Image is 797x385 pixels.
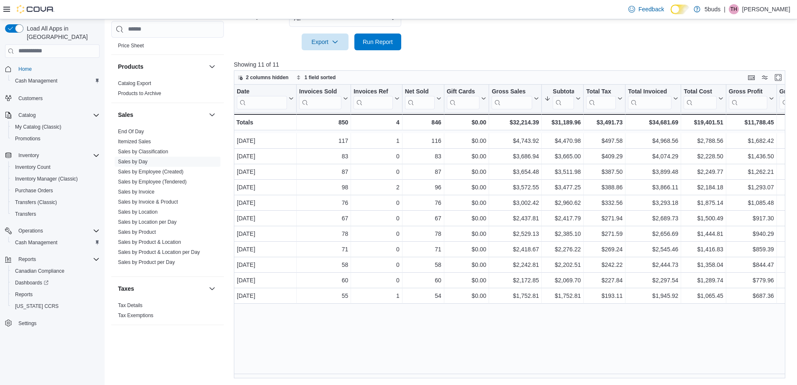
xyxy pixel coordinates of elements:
a: Promotions [12,134,44,144]
div: Date [237,88,287,109]
div: 58 [405,260,441,270]
button: Settings [2,317,103,329]
span: Products to Archive [118,90,161,97]
div: $31,189.96 [544,117,581,127]
a: Sales by Product & Location [118,239,181,245]
div: Net Sold [405,88,434,96]
div: $4,743.92 [492,136,539,146]
button: Gross Sales [492,88,539,109]
div: Gross Profit [729,88,767,109]
div: 78 [299,229,348,239]
span: Transfers (Classic) [12,197,100,207]
span: Inventory Manager (Classic) [15,176,78,182]
span: Settings [15,318,100,328]
a: Inventory Count [12,162,54,172]
span: Sales by Product [118,229,156,235]
button: Total Invoiced [628,88,678,109]
span: TH [730,4,737,14]
a: Sales by Classification [118,149,168,155]
span: Feedback [638,5,664,13]
a: Catalog Export [118,80,151,86]
div: $3,572.55 [492,182,539,192]
span: Promotions [12,134,100,144]
button: Home [2,63,103,75]
span: Home [18,66,32,72]
div: [DATE] [237,198,294,208]
button: Products [118,62,205,71]
span: Promotions [15,135,41,142]
div: 0 [354,229,399,239]
div: 116 [405,136,441,146]
button: Reports [8,289,103,300]
button: [US_STATE] CCRS [8,300,103,312]
div: $387.50 [586,167,623,177]
a: Dashboards [12,278,52,288]
button: Inventory [2,150,103,161]
div: 117 [299,136,348,146]
div: 0 [354,167,399,177]
p: [PERSON_NAME] [742,4,790,14]
div: 2 [354,182,399,192]
span: My Catalog (Classic) [12,122,100,132]
a: My Catalog (Classic) [12,122,65,132]
div: $0.00 [447,198,487,208]
div: $497.58 [586,136,623,146]
button: Gift Cards [446,88,486,109]
div: Total Cost [684,88,716,109]
div: $2,202.51 [544,260,581,270]
div: $1,875.14 [684,198,723,208]
button: Enter fullscreen [773,72,783,83]
div: 76 [405,198,441,208]
button: Promotions [8,133,103,145]
div: Invoices Ref [354,88,392,96]
p: Showing 11 of 11 [234,60,791,69]
span: Cash Management [12,76,100,86]
a: Sales by Product & Location per Day [118,249,200,255]
div: $1,500.49 [684,213,723,223]
button: Gross Profit [729,88,774,109]
div: $3,866.11 [628,182,678,192]
div: 0 [354,260,399,270]
div: $269.24 [586,244,623,254]
div: $4,968.56 [628,136,678,146]
div: $1,416.83 [684,244,723,254]
p: | [724,4,725,14]
div: $0.00 [447,260,487,270]
a: Itemized Sales [118,139,151,145]
button: Subtotal [544,88,581,109]
span: Operations [18,227,43,234]
span: Inventory Count [12,162,100,172]
div: $1,293.07 [729,182,774,192]
div: Total Cost [684,88,716,96]
div: $4,470.98 [544,136,581,146]
span: Customers [18,95,43,102]
button: Total Tax [586,88,623,109]
span: Canadian Compliance [12,266,100,276]
div: Gift Card Sales [446,88,479,109]
div: $2,437.81 [492,213,539,223]
span: Cash Management [12,238,100,248]
div: $2,689.73 [628,213,678,223]
div: $388.86 [586,182,623,192]
div: Taylor Harkins [729,4,739,14]
a: Sales by Product per Day [118,259,175,265]
div: $0.00 [447,151,487,161]
div: $2,417.79 [544,213,581,223]
a: Tax Exemptions [118,313,154,318]
span: Transfers (Classic) [15,199,57,206]
div: $0.00 [447,229,487,239]
button: Date [237,88,294,109]
a: Sales by Invoice & Product [118,199,178,205]
div: $844.47 [729,260,774,270]
button: Invoices Ref [354,88,399,109]
div: $3,511.98 [544,167,581,177]
div: $32,214.39 [492,117,539,127]
div: $3,654.48 [492,167,539,177]
div: Invoices Sold [299,88,341,109]
div: $1,262.21 [729,167,774,177]
span: Run Report [363,38,393,46]
div: 78 [405,229,441,239]
a: Sales by Location per Day [118,219,177,225]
